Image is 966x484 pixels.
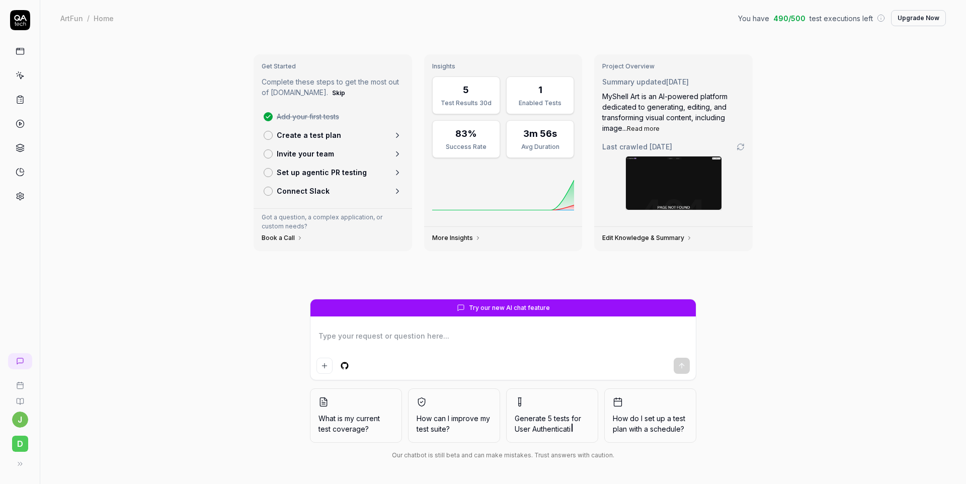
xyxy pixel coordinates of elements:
p: Set up agentic PR testing [277,167,367,178]
div: 83% [455,127,477,140]
div: 3m 56s [523,127,557,140]
p: Invite your team [277,148,334,159]
div: 5 [463,83,469,97]
a: Invite your team [260,144,406,163]
span: Generate 5 tests for [515,413,590,434]
a: New conversation [8,353,32,369]
img: Screenshot [626,156,721,210]
div: Our chatbot is still beta and can make mistakes. Trust answers with caution. [310,451,696,460]
button: Read more [627,124,660,133]
a: Edit Knowledge & Summary [602,234,692,242]
span: You have [738,13,769,24]
button: Add attachment [316,358,333,374]
button: What is my current test coverage? [310,388,402,443]
div: Success Rate [439,142,494,151]
button: Upgrade Now [891,10,946,26]
p: Create a test plan [277,130,341,140]
span: d [12,436,28,452]
a: Set up agentic PR testing [260,163,406,182]
span: Summary updated [602,77,666,86]
time: [DATE] [666,77,689,86]
div: Home [94,13,114,23]
div: Enabled Tests [513,99,568,108]
a: Book a call with us [4,373,36,389]
button: Generate 5 tests forUser Authenticati [506,388,598,443]
h3: Project Overview [602,62,745,70]
button: d [4,428,36,454]
span: How can I improve my test suite? [417,413,492,434]
button: j [12,412,28,428]
span: 490 / 500 [773,13,806,24]
h3: Get Started [262,62,404,70]
div: Avg Duration [513,142,568,151]
a: More Insights [432,234,481,242]
a: Book a Call [262,234,303,242]
button: How can I improve my test suite? [408,388,500,443]
span: What is my current test coverage? [318,413,393,434]
div: 1 [538,83,542,97]
h3: Insights [432,62,575,70]
p: Connect Slack [277,186,330,196]
button: How do I set up a test plan with a schedule? [604,388,696,443]
button: Skip [330,87,347,99]
div: / [87,13,90,23]
a: Documentation [4,389,36,406]
time: [DATE] [650,142,672,151]
a: Connect Slack [260,182,406,200]
span: test executions left [810,13,873,24]
a: Go to crawling settings [737,143,745,151]
span: Try our new AI chat feature [469,303,550,312]
span: How do I set up a test plan with a schedule? [613,413,688,434]
span: Last crawled [602,141,672,152]
p: Complete these steps to get the most out of [DOMAIN_NAME]. [262,76,404,99]
span: User Authenticati [515,425,571,433]
span: MyShell Art is an AI-powered platform dedicated to generating, editing, and transforming visual c... [602,92,728,132]
div: ArtFun [60,13,83,23]
p: Got a question, a complex application, or custom needs? [262,213,404,231]
div: Test Results 30d [439,99,494,108]
a: Create a test plan [260,126,406,144]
